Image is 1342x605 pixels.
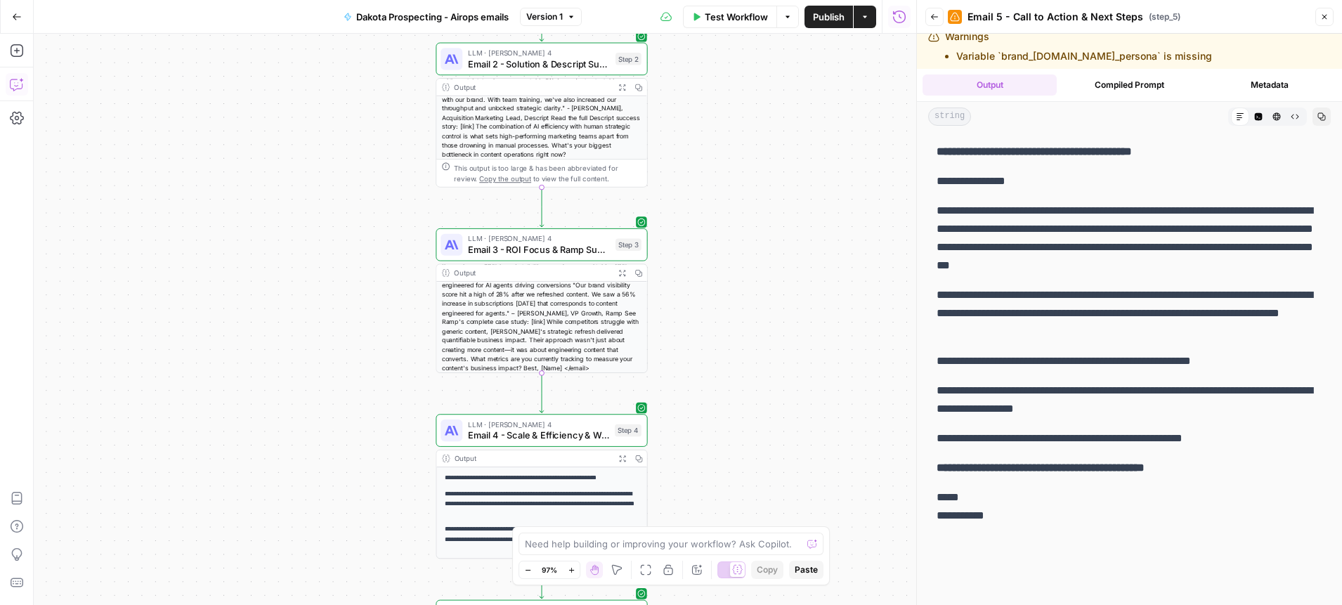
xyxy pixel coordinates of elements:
[526,11,563,23] span: Version 1
[436,228,647,373] div: LLM · [PERSON_NAME] 4Email 3 - ROI Focus & Ramp SuccessStep 3Output<email> Subject: 56% subscript...
[1062,74,1197,96] button: Compiled Prompt
[455,82,611,93] div: Output
[789,561,823,579] button: Paste
[540,559,544,598] g: Edge from step_4 to step_5
[436,225,646,372] div: <email> Subject: 56% subscription boost [DATE]: [PERSON_NAME]'s content ROI breakdown {{First Nam...
[520,8,582,26] button: Version 1
[615,238,641,250] div: Step 3
[683,6,776,28] button: Test Workflow
[968,10,1143,24] span: Email 5 - Call to Action & Next Steps
[356,10,509,24] span: Dakota Prospecting - Airops emails
[468,47,610,58] span: LLM · [PERSON_NAME] 4
[540,373,544,412] g: Edge from step_3 to step_4
[468,419,609,430] span: LLM · [PERSON_NAME] 4
[540,1,544,41] g: Edge from step_1 to step_2
[455,162,641,184] div: This output is too large & has been abbreviated for review. to view the full content.
[468,57,610,70] span: Email 2 - Solution & Descript Success
[455,453,611,464] div: Output
[468,242,610,256] span: Email 3 - ROI Focus & Ramp Success
[813,10,845,24] span: Publish
[1202,74,1336,96] button: Metadata
[436,43,647,188] div: LLM · [PERSON_NAME] 4Email 2 - Solution & Descript SuccessStep 2Output<email> **Subject: How Desc...
[757,564,778,576] span: Copy
[928,108,971,126] span: string
[480,174,532,183] span: Copy the output
[436,414,647,559] div: LLM · [PERSON_NAME] 4Email 4 - Scale & Efficiency & Webflow SuccessStep 4Output**** **** **** ***...
[956,49,1212,63] li: Variable `brand_[DOMAIN_NAME]_persona` is missing
[705,10,768,24] span: Test Workflow
[335,6,517,28] button: Dakota Prospecting - Airops emails
[1149,11,1180,23] span: ( step_5 )
[923,74,1057,96] button: Output
[468,429,609,442] span: Email 4 - Scale & Efficiency & Webflow Success
[615,424,641,436] div: Step 4
[751,561,783,579] button: Copy
[468,233,610,245] span: LLM · [PERSON_NAME] 4
[945,30,1212,63] div: Warnings
[615,53,641,65] div: Step 2
[804,6,853,28] button: Publish
[795,564,818,576] span: Paste
[455,267,611,278] div: Output
[540,188,544,227] g: Edge from step_2 to step_3
[542,564,557,575] span: 97%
